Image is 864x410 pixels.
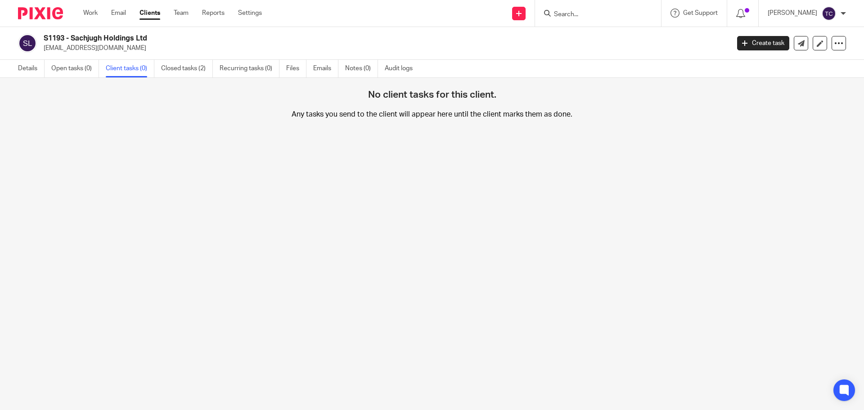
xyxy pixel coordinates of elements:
[822,6,836,21] img: svg%3E
[111,9,126,18] a: Email
[553,11,634,19] input: Search
[313,60,338,77] a: Emails
[106,60,154,77] a: Client tasks (0)
[345,60,378,77] a: Notes (0)
[174,9,189,18] a: Team
[44,34,588,43] h2: S1193 - Sachjugh Holdings Ltd
[220,60,279,77] a: Recurring tasks (0)
[139,9,160,18] a: Clients
[161,60,213,77] a: Closed tasks (2)
[18,60,45,77] a: Details
[202,9,225,18] a: Reports
[385,60,419,77] a: Audit logs
[44,44,724,53] p: [EMAIL_ADDRESS][DOMAIN_NAME]
[683,10,718,16] span: Get Support
[18,7,63,19] img: Pixie
[768,9,817,18] p: [PERSON_NAME]
[144,110,720,160] p: Any tasks you send to the client will appear here until the client marks them as done.
[286,60,306,77] a: Files
[238,9,262,18] a: Settings
[83,9,98,18] a: Work
[737,36,789,50] a: Create task
[18,34,37,53] img: svg%3E
[368,58,496,101] h4: No client tasks for this client.
[51,60,99,77] a: Open tasks (0)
